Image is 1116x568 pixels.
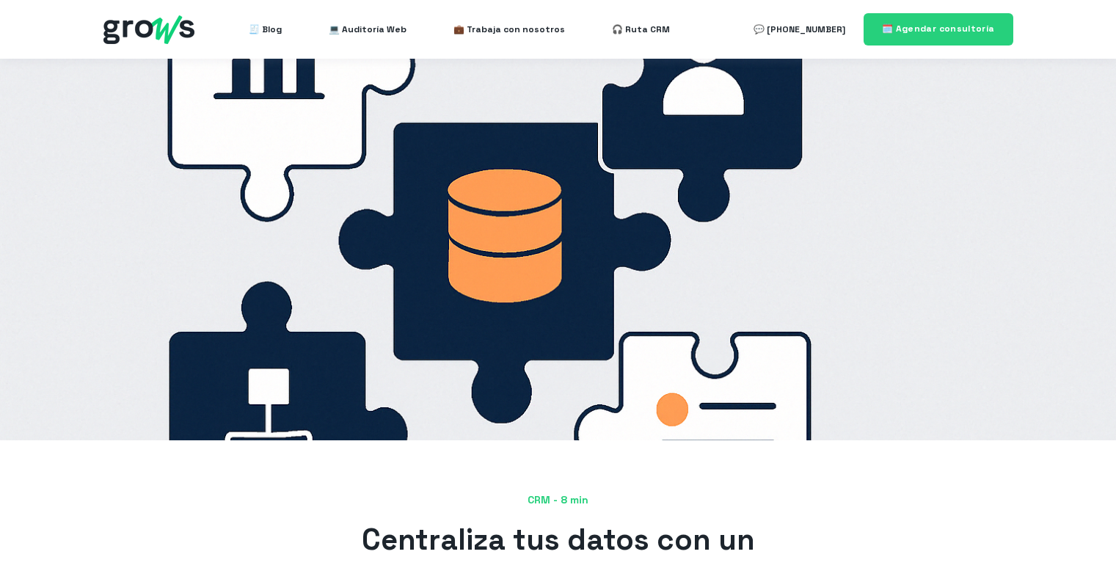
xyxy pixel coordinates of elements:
[882,23,995,34] span: 🗓️ Agendar consultoría
[103,493,1013,508] span: CRM - 8 min
[453,15,565,44] a: 💼 Trabaja con nosotros
[103,15,194,44] img: grows - hubspot
[249,15,282,44] a: 🧾 Blog
[329,15,406,44] a: 💻 Auditoría Web
[754,15,845,44] a: 💬 [PHONE_NUMBER]
[612,15,670,44] a: 🎧 Ruta CRM
[864,13,1013,45] a: 🗓️ Agendar consultoría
